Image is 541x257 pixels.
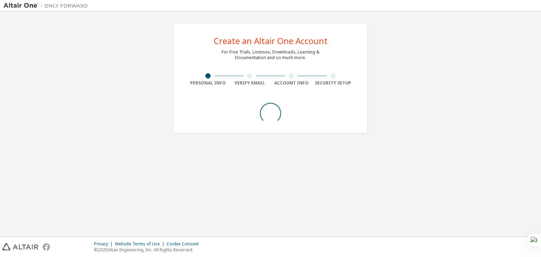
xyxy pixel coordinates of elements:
img: Altair One [4,2,92,9]
div: Website Terms of Use [115,241,167,247]
img: altair_logo.svg [2,243,38,251]
img: facebook.svg [43,243,50,251]
div: Personal Info [187,80,229,86]
div: Create an Altair One Account [214,37,328,45]
div: Cookie Consent [167,241,203,247]
div: For Free Trials, Licenses, Downloads, Learning & Documentation and so much more. [222,49,319,61]
p: © 2025 Altair Engineering, Inc. All Rights Reserved. [94,247,203,253]
div: Verify Email [229,80,271,86]
div: Privacy [94,241,115,247]
div: Account Info [270,80,312,86]
div: Security Setup [312,80,354,86]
